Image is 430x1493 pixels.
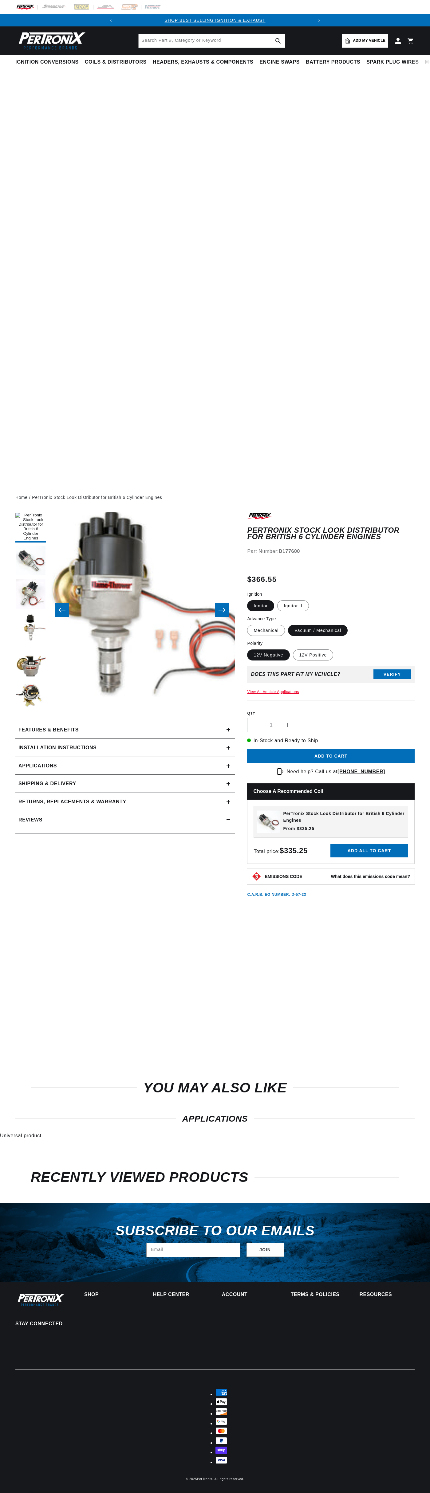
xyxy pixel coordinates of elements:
button: Load image 3 in gallery view [15,579,46,610]
span: Total price: [254,849,308,854]
a: [PHONE_NUMBER] [337,769,385,774]
span: Engine Swaps [259,59,300,65]
div: Does This part fit My vehicle? [251,672,340,677]
nav: breadcrumbs [15,494,415,501]
strong: EMISSIONS CODE [265,874,302,879]
button: Load image 1 in gallery view [15,512,46,543]
div: Announcement [117,17,313,24]
summary: Battery Products [303,55,363,69]
span: Ignition Conversions [15,59,79,65]
button: Add to cart [247,749,415,763]
button: Verify [373,669,411,679]
h2: You may also like [31,1082,399,1094]
h2: Features & Benefits [18,726,79,734]
a: Add my vehicle [342,34,388,48]
h3: Subscribe to our emails [115,1225,314,1236]
a: Home [15,494,28,501]
input: Search Part #, Category or Keyword [139,34,285,48]
label: Mechanical [247,625,285,636]
label: QTY [247,711,415,716]
summary: Engine Swaps [256,55,303,69]
summary: Help Center [153,1292,208,1297]
h2: Applications [15,1115,415,1123]
h2: Installation instructions [18,744,97,752]
summary: Features & Benefits [15,721,235,739]
div: Part Number: [247,547,415,555]
summary: Spark Plug Wires [363,55,422,69]
label: Ignitor [247,600,274,611]
button: Translation missing: en.sections.announcements.previous_announcement [105,14,117,26]
small: All rights reserved. [215,1477,244,1481]
button: Load image 5 in gallery view [15,647,46,678]
span: Add my vehicle [353,38,385,44]
summary: Shop [84,1292,139,1297]
label: 12V Negative [247,649,290,660]
span: Spark Plug Wires [366,59,419,65]
summary: Returns, Replacements & Warranty [15,793,235,811]
button: Slide left [55,603,69,617]
img: Emissions code [252,872,262,881]
strong: D177600 [279,549,300,554]
button: Translation missing: en.sections.announcements.next_announcement [313,14,325,26]
span: Coils & Distributors [85,59,147,65]
strong: What does this emissions code mean? [331,874,410,879]
summary: Terms & policies [291,1292,346,1297]
span: Battery Products [306,59,360,65]
span: Headers, Exhausts & Components [153,59,253,65]
summary: Coils & Distributors [82,55,150,69]
label: Vacuum / Mechanical [288,625,348,636]
p: Need help? Call us at [286,768,385,776]
legend: Ignition [247,591,262,598]
span: From $335.25 [283,825,314,832]
h2: RECENTLY VIEWED PRODUCTS [31,1171,399,1183]
a: PerTronix [197,1477,212,1481]
h2: Returns, Replacements & Warranty [18,798,126,806]
p: Stay Connected [15,1321,64,1327]
a: SHOP BEST SELLING IGNITION & EXHAUST [164,18,265,23]
button: EMISSIONS CODEWhat does this emissions code mean? [265,874,410,879]
h2: Shipping & Delivery [18,780,76,788]
span: Applications [18,762,57,770]
p: C.A.R.B. EO Number: D-57-23 [247,892,306,897]
small: © 2025 . [186,1477,213,1481]
h2: Reviews [18,816,42,824]
legend: Advance Type [247,616,276,622]
media-gallery: Gallery Viewer [15,512,235,708]
h2: Choose a Recommended Coil [247,783,415,800]
legend: Polarity [247,640,263,647]
label: Ignitor II [277,600,309,611]
p: In-Stock and Ready to Ship [247,737,415,745]
strong: $335.25 [280,846,308,855]
div: 1 of 2 [117,17,313,24]
button: Load image 4 in gallery view [15,613,46,644]
a: View All Vehicle Applications [247,690,299,694]
summary: Resources [360,1292,415,1297]
img: Pertronix [15,1292,65,1307]
summary: Reviews [15,811,235,829]
summary: Ignition Conversions [15,55,82,69]
h1: PerTronix Stock Look Distributor for British 6 Cylinder Engines [247,527,415,540]
input: Email [147,1243,240,1257]
button: Add all to cart [330,844,408,858]
summary: Shipping & Delivery [15,775,235,793]
button: Load image 6 in gallery view [15,681,46,711]
summary: Installation instructions [15,739,235,757]
button: Subscribe [247,1243,284,1257]
label: 12V Positive [293,649,333,660]
button: Slide right [215,603,229,617]
img: Pertronix [15,30,86,51]
summary: Headers, Exhausts & Components [150,55,256,69]
button: Load image 2 in gallery view [15,546,46,576]
a: PerTronix Stock Look Distributor for British 6 Cylinder Engines [32,494,162,501]
summary: Account [222,1292,277,1297]
span: $366.55 [247,574,277,585]
a: Applications [15,757,235,775]
button: search button [271,34,285,48]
